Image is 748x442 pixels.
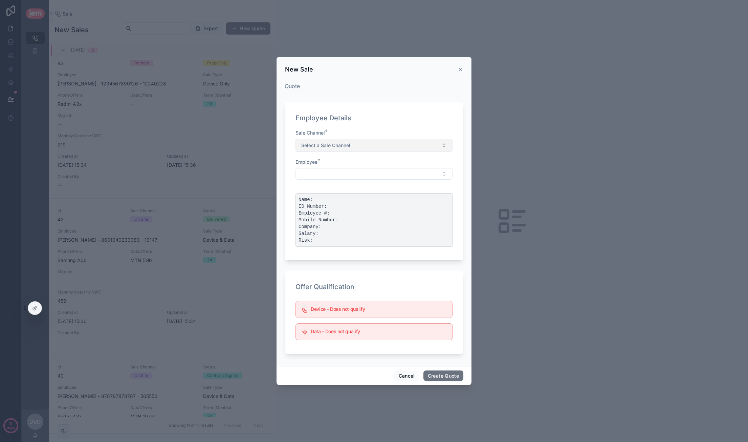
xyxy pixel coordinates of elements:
h3: New Sale [285,65,313,74]
button: Create Quote [423,370,463,381]
button: Select Button [295,168,453,180]
h1: Offer Qualification [295,282,354,292]
h5: Data - Does not qualify [311,329,447,334]
span: Select a Sale Channel [301,142,350,149]
button: Cancel [394,370,419,381]
span: Quote [285,83,300,89]
button: Select Button [295,139,453,152]
pre: Name: ID Number: Employee #: Mobile Number: Company: Salary: Risk: [295,193,453,247]
h1: Employee Details [295,113,351,123]
span: Employee [295,159,317,165]
h5: Device - Does not qualify [311,307,447,312]
span: Sale Channel [295,130,325,136]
